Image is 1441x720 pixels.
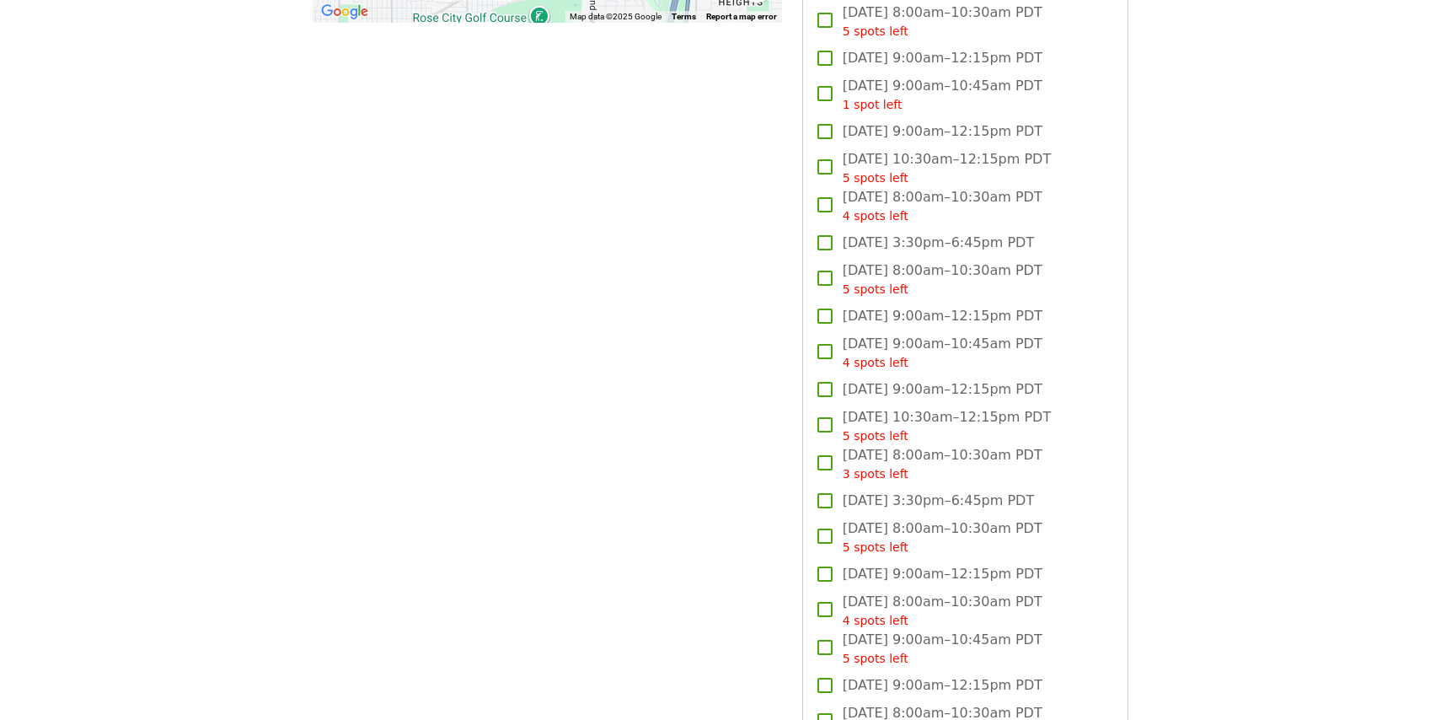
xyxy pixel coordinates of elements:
span: [DATE] 8:00am–10:30am PDT [843,445,1042,483]
span: 4 spots left [843,614,908,627]
span: [DATE] 8:00am–10:30am PDT [843,3,1042,40]
span: [DATE] 9:00am–10:45am PDT [843,334,1042,372]
span: 1 spot left [843,98,903,111]
span: [DATE] 3:30pm–6:45pm PDT [843,491,1034,511]
span: [DATE] 8:00am–10:30am PDT [843,261,1042,298]
span: [DATE] 9:00am–12:15pm PDT [843,675,1042,696]
span: [DATE] 9:00am–12:15pm PDT [843,48,1042,68]
span: 3 spots left [843,467,908,481]
span: [DATE] 3:30pm–6:45pm PDT [843,233,1034,253]
a: Report a map error [706,12,777,21]
span: [DATE] 9:00am–12:15pm PDT [843,121,1042,142]
span: [DATE] 8:00am–10:30am PDT [843,187,1042,225]
span: 4 spots left [843,209,908,223]
span: [DATE] 10:30am–12:15pm PDT [843,407,1051,445]
a: Terms (opens in new tab) [672,12,696,21]
span: [DATE] 8:00am–10:30am PDT [843,519,1042,556]
span: 5 spots left [843,171,908,185]
span: [DATE] 9:00am–10:45am PDT [843,630,1042,668]
img: Google [317,1,372,23]
span: 4 spots left [843,356,908,369]
span: [DATE] 9:00am–10:45am PDT [843,76,1042,114]
span: 5 spots left [843,282,908,296]
span: 5 spots left [843,652,908,665]
span: Map data ©2025 Google [570,12,662,21]
a: Open this area in Google Maps (opens a new window) [317,1,372,23]
span: [DATE] 9:00am–12:15pm PDT [843,379,1042,400]
span: 5 spots left [843,540,908,554]
span: [DATE] 9:00am–12:15pm PDT [843,306,1042,326]
span: [DATE] 8:00am–10:30am PDT [843,592,1042,630]
span: [DATE] 9:00am–12:15pm PDT [843,564,1042,584]
span: [DATE] 10:30am–12:15pm PDT [843,149,1051,187]
span: 5 spots left [843,429,908,443]
span: 5 spots left [843,24,908,38]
